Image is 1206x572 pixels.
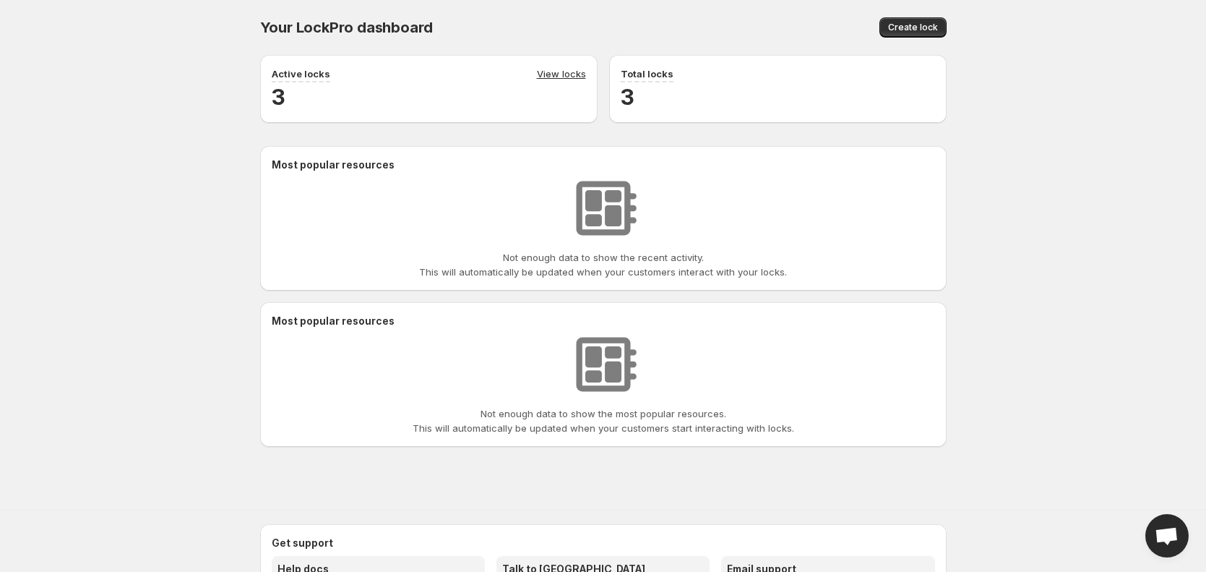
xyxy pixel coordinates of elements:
[567,172,639,244] img: No resources found
[567,328,639,401] img: No resources found
[260,19,434,36] span: Your LockPro dashboard
[272,314,935,328] h2: Most popular resources
[621,67,673,81] p: Total locks
[879,17,947,38] button: Create lock
[419,250,787,279] p: Not enough data to show the recent activity. This will automatically be updated when your custome...
[537,67,586,82] a: View locks
[888,22,938,33] span: Create lock
[272,67,330,81] p: Active locks
[413,406,794,435] p: Not enough data to show the most popular resources. This will automatically be updated when your ...
[1145,514,1189,558] a: Open chat
[272,158,935,172] h2: Most popular resources
[272,536,935,550] h2: Get support
[272,82,586,111] h2: 3
[621,82,935,111] h2: 3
